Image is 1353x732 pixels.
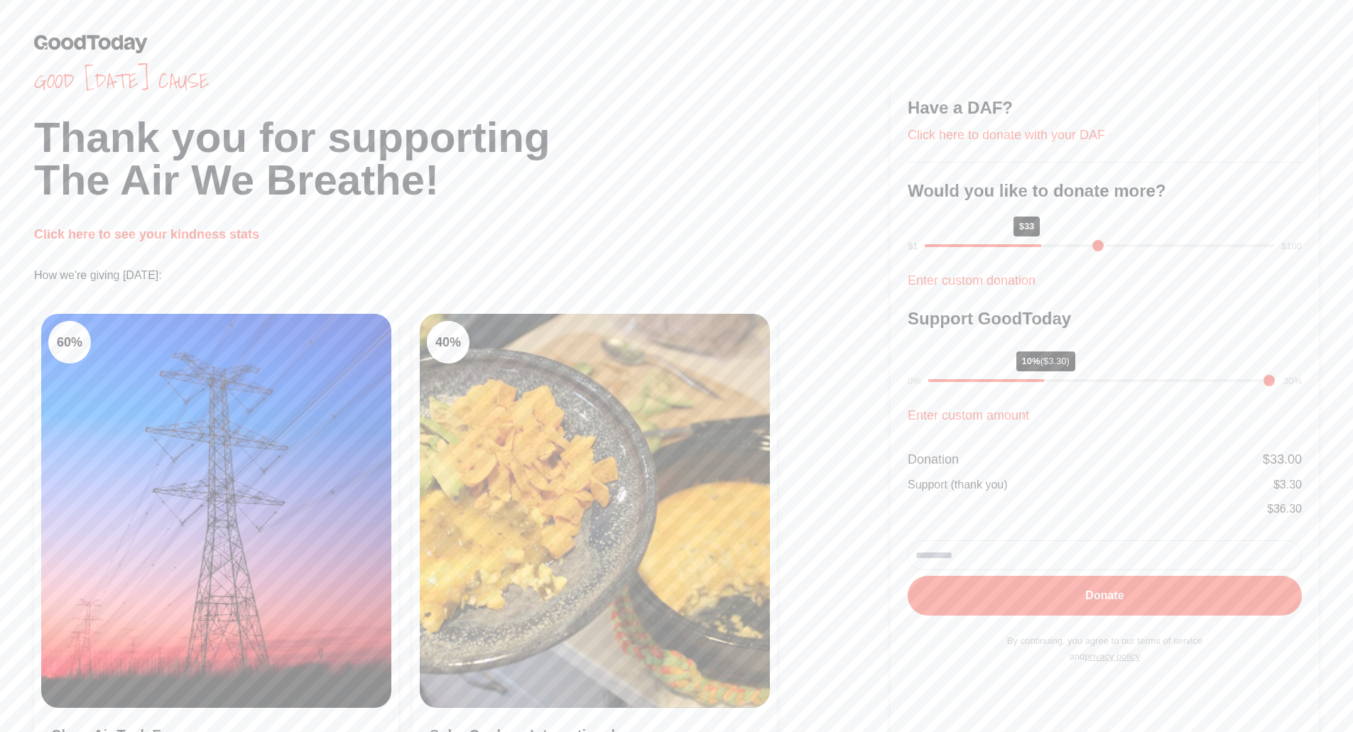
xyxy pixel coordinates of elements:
img: Clean Air Task Force [41,314,391,708]
div: Donation [908,449,959,469]
span: 3.30 [1280,479,1302,491]
span: Good [DATE] cause [34,68,891,94]
span: ($3.30) [1040,356,1070,366]
div: 30% [1283,374,1302,388]
h3: Have a DAF? [908,97,1302,119]
a: Click here to see your kindness stats [34,227,259,241]
h3: Would you like to donate more? [908,180,1302,202]
div: $ [1263,449,1302,469]
div: Support (thank you) [908,476,1008,493]
div: 0% [908,374,921,388]
img: GoodToday [34,34,148,53]
div: $ [1267,501,1302,518]
p: By continuing, you agree to our terms of service and [908,633,1302,665]
div: $100 [1281,239,1302,253]
div: 60 % [48,321,91,364]
div: $33 [1014,217,1040,236]
a: Enter custom donation [908,273,1036,288]
div: $1 [908,239,918,253]
h1: Thank you for supporting The Air We Breathe! [34,116,891,202]
div: 10% [1016,351,1075,371]
span: 36.30 [1273,503,1302,515]
div: $ [1273,476,1302,493]
button: Donate [908,576,1302,616]
span: 33.00 [1270,452,1302,466]
p: How we're giving [DATE]: [34,267,891,284]
div: 40 % [427,321,469,364]
img: Clean Cooking Alliance [420,314,770,708]
a: Click here to donate with your DAF [908,128,1105,142]
a: Enter custom amount [908,408,1029,422]
a: privacy policy [1085,651,1140,662]
h3: Support GoodToday [908,307,1302,330]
